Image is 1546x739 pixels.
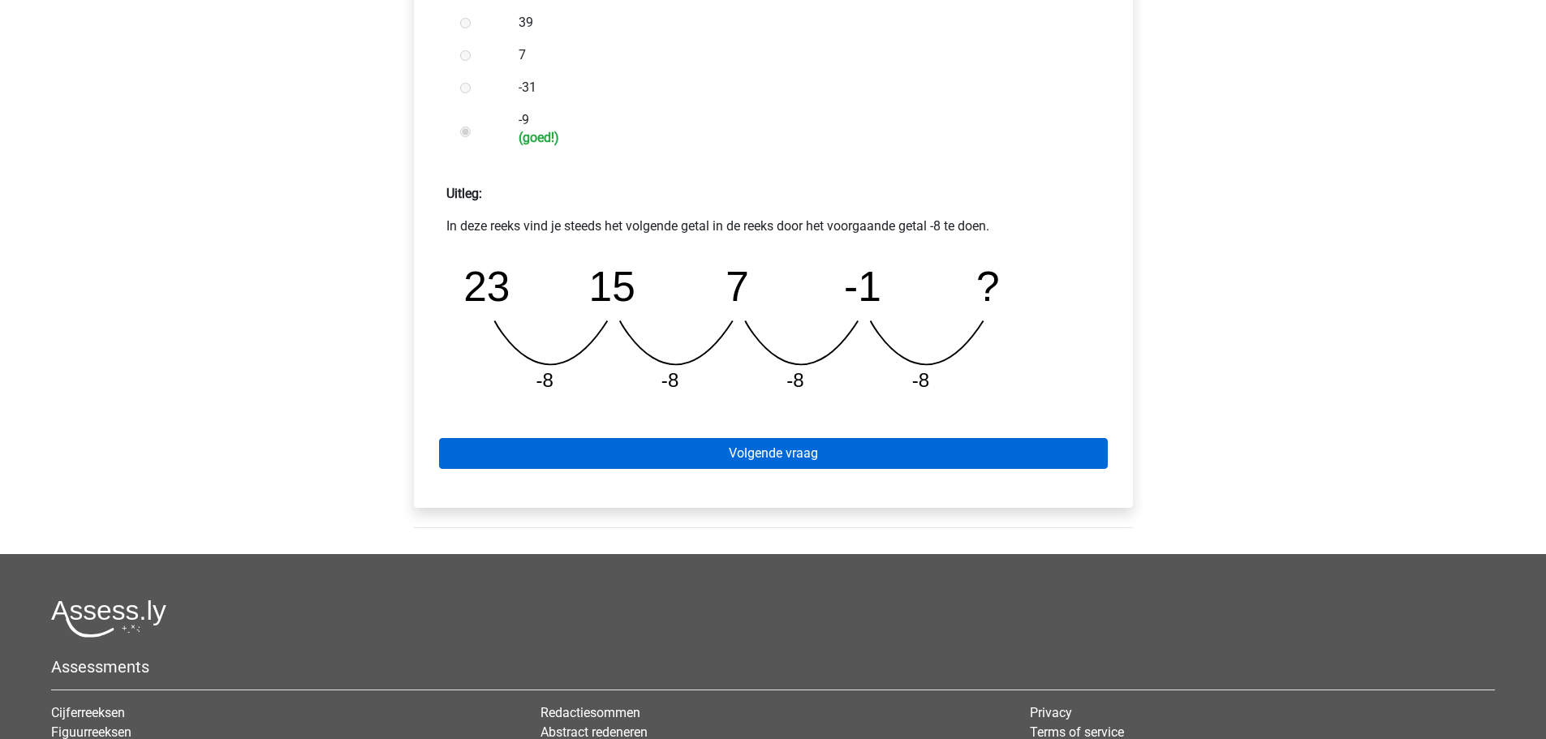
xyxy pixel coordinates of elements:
tspan: -8 [787,369,805,391]
a: Redactiesommen [540,705,640,720]
tspan: -8 [536,369,553,391]
h5: Assessments [51,657,1495,677]
a: Volgende vraag [439,438,1108,469]
tspan: 15 [588,263,635,310]
tspan: 7 [726,263,750,310]
label: 39 [519,13,1080,32]
a: Privacy [1030,705,1072,720]
a: Cijferreeksen [51,705,125,720]
img: Assessly logo [51,599,166,638]
p: In deze reeks vind je steeds het volgende getal in de reeks door het voorgaande getal -8 te doen. [446,217,1100,236]
label: -31 [519,78,1080,97]
label: 7 [519,45,1080,65]
tspan: -8 [661,369,679,391]
h6: (goed!) [519,130,1080,145]
label: -9 [519,110,1080,145]
tspan: -1 [845,263,882,310]
strong: Uitleg: [446,186,482,201]
tspan: 23 [463,263,510,310]
tspan: ? [977,263,1001,310]
tspan: -8 [913,369,931,391]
